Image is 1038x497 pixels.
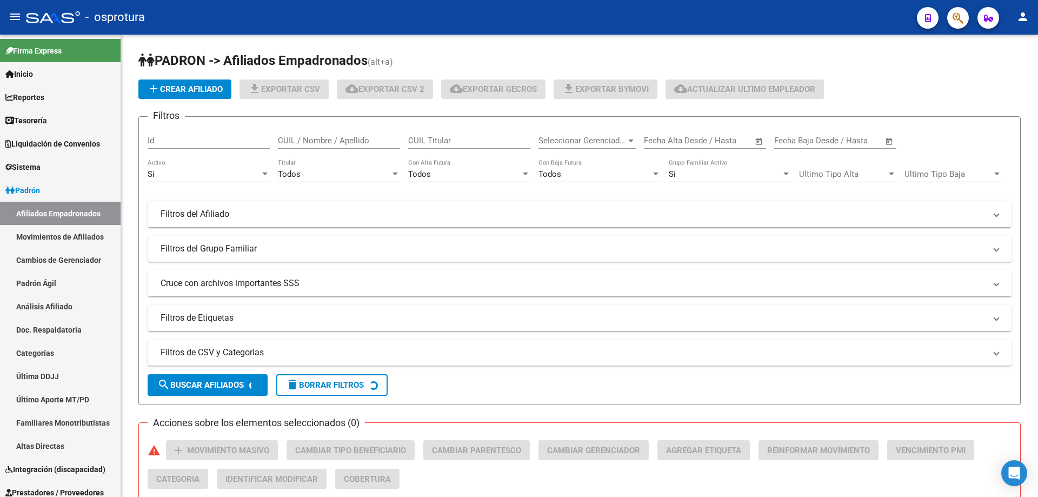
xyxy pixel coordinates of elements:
[286,380,364,390] span: Borrar Filtros
[5,138,100,150] span: Liquidación de Convenios
[896,446,966,455] span: Vencimiento PMI
[9,10,22,23] mat-icon: menu
[148,236,1012,262] mat-expansion-panel-header: Filtros del Grupo Familiar
[674,84,815,94] span: Actualizar ultimo Empleador
[248,82,261,95] mat-icon: file_download
[225,474,318,484] span: Identificar Modificar
[423,440,530,460] button: Cambiar Parentesco
[666,79,824,99] button: Actualizar ultimo Empleador
[450,82,463,95] mat-icon: cloud_download
[538,440,649,460] button: Cambiar Gerenciador
[5,161,41,173] span: Sistema
[157,378,170,391] mat-icon: search
[5,68,33,80] span: Inicio
[538,136,626,145] span: Seleccionar Gerenciador
[148,270,1012,296] mat-expansion-panel-header: Cruce con archivos importantes SSS
[217,469,327,489] button: Identificar Modificar
[666,446,741,455] span: Agregar Etiqueta
[432,446,521,455] span: Cambiar Parentesco
[148,108,185,123] h3: Filtros
[758,440,879,460] button: Reinformar Movimiento
[674,82,687,95] mat-icon: cloud_download
[156,474,199,484] span: Categoria
[5,184,40,196] span: Padrón
[295,446,406,455] span: Cambiar Tipo Beneficiario
[335,469,400,489] button: Cobertura
[753,135,766,148] button: Open calendar
[157,380,244,390] span: Buscar Afiliados
[278,169,301,179] span: Todos
[562,84,649,94] span: Exportar Bymovi
[697,136,750,145] input: Fecha fin
[287,440,415,460] button: Cambiar Tipo Beneficiario
[166,440,278,460] button: Movimiento Masivo
[554,79,657,99] button: Exportar Bymovi
[148,305,1012,331] mat-expansion-panel-header: Filtros de Etiquetas
[562,82,575,95] mat-icon: file_download
[767,446,870,455] span: Reinformar Movimiento
[345,82,358,95] mat-icon: cloud_download
[5,115,47,127] span: Tesorería
[669,169,676,179] span: Si
[538,169,561,179] span: Todos
[828,136,880,145] input: Fecha fin
[148,469,208,489] button: Categoria
[138,79,231,99] button: Crear Afiliado
[161,277,986,289] mat-panel-title: Cruce con archivos importantes SSS
[148,374,268,396] button: Buscar Afiliados
[450,84,537,94] span: Exportar GECROS
[344,474,391,484] span: Cobertura
[148,340,1012,366] mat-expansion-panel-header: Filtros de CSV y Categorias
[148,201,1012,227] mat-expansion-panel-header: Filtros del Afiliado
[286,378,299,391] mat-icon: delete
[148,169,155,179] span: Si
[887,440,974,460] button: Vencimiento PMI
[1016,10,1029,23] mat-icon: person
[1001,460,1027,486] div: Open Intercom Messenger
[774,136,818,145] input: Fecha inicio
[883,135,896,148] button: Open calendar
[5,463,105,475] span: Integración (discapacidad)
[148,444,161,457] mat-icon: warning
[441,79,545,99] button: Exportar GECROS
[337,79,433,99] button: Exportar CSV 2
[368,57,393,67] span: (alt+a)
[147,82,160,95] mat-icon: add
[248,84,320,94] span: Exportar CSV
[644,136,688,145] input: Fecha inicio
[161,312,986,324] mat-panel-title: Filtros de Etiquetas
[161,208,986,220] mat-panel-title: Filtros del Afiliado
[799,169,887,179] span: Ultimo Tipo Alta
[345,84,424,94] span: Exportar CSV 2
[148,415,365,430] h3: Acciones sobre los elementos seleccionados (0)
[161,347,986,359] mat-panel-title: Filtros de CSV y Categorias
[172,444,185,457] mat-icon: add
[547,446,640,455] span: Cambiar Gerenciador
[138,53,368,68] span: PADRON -> Afiliados Empadronados
[276,374,388,396] button: Borrar Filtros
[187,446,269,455] span: Movimiento Masivo
[5,45,62,57] span: Firma Express
[904,169,992,179] span: Ultimo Tipo Baja
[85,5,145,29] span: - osprotura
[161,243,986,255] mat-panel-title: Filtros del Grupo Familiar
[5,91,44,103] span: Reportes
[147,84,223,94] span: Crear Afiliado
[408,169,431,179] span: Todos
[657,440,750,460] button: Agregar Etiqueta
[239,79,329,99] button: Exportar CSV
